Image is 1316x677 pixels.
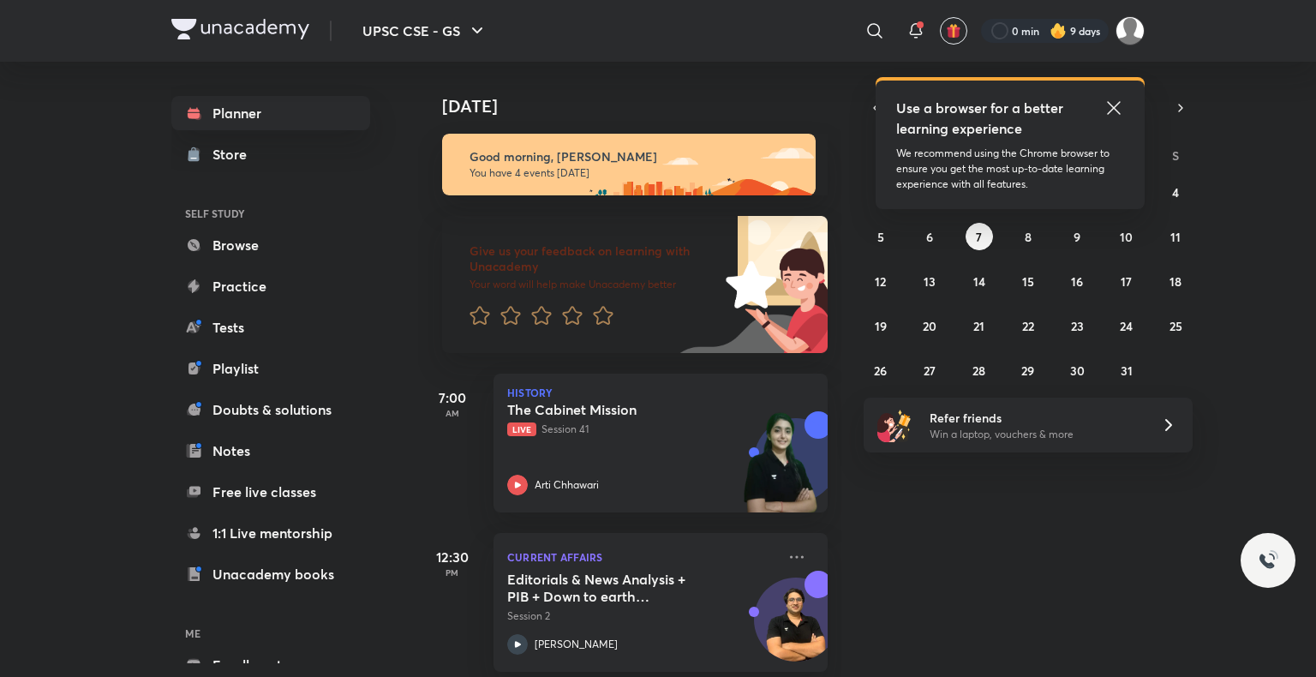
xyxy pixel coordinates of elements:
abbr: October 18, 2025 [1169,273,1181,290]
a: Notes [171,434,370,468]
h5: 7:00 [418,387,487,408]
a: Playlist [171,351,370,386]
button: October 15, 2025 [1014,267,1042,295]
img: Harshal Vilhekar [1116,16,1145,45]
button: October 28, 2025 [966,356,993,384]
abbr: October 20, 2025 [923,318,936,334]
button: October 24, 2025 [1113,312,1140,339]
button: October 6, 2025 [916,223,943,250]
abbr: October 12, 2025 [875,273,886,290]
abbr: October 27, 2025 [924,362,936,379]
abbr: October 7, 2025 [976,229,982,245]
h6: Refer friends [930,409,1140,427]
a: 1:1 Live mentorship [171,516,370,550]
h6: ME [171,619,370,648]
img: ttu [1258,550,1278,571]
p: You have 4 events [DATE] [470,166,800,180]
abbr: October 6, 2025 [926,229,933,245]
p: Your word will help make Unacademy better [470,278,720,291]
abbr: October 16, 2025 [1071,273,1083,290]
img: streak [1050,22,1067,39]
abbr: October 13, 2025 [924,273,936,290]
img: feedback_image [667,216,828,353]
p: AM [418,408,487,418]
abbr: October 30, 2025 [1070,362,1085,379]
button: October 22, 2025 [1014,312,1042,339]
a: Browse [171,228,370,262]
abbr: October 31, 2025 [1121,362,1133,379]
button: October 20, 2025 [916,312,943,339]
button: October 30, 2025 [1063,356,1091,384]
button: October 31, 2025 [1113,356,1140,384]
img: Company Logo [171,19,309,39]
button: October 25, 2025 [1162,312,1189,339]
h5: The Cabinet Mission [507,401,721,418]
button: October 27, 2025 [916,356,943,384]
abbr: October 17, 2025 [1121,273,1132,290]
p: History [507,387,814,398]
h6: Give us your feedback on learning with Unacademy [470,243,720,274]
a: Tests [171,310,370,344]
button: October 4, 2025 [1162,178,1189,206]
a: Company Logo [171,19,309,44]
abbr: October 25, 2025 [1169,318,1182,334]
p: [PERSON_NAME] [535,637,618,652]
img: referral [877,408,912,442]
div: Store [212,144,257,165]
abbr: October 26, 2025 [874,362,887,379]
abbr: October 23, 2025 [1071,318,1084,334]
abbr: October 10, 2025 [1120,229,1133,245]
h4: [DATE] [442,96,845,117]
h5: Editorials & News Analysis + PIB + Down to earth (October) - L2 [507,571,721,605]
button: October 17, 2025 [1113,267,1140,295]
span: Live [507,422,536,436]
button: October 29, 2025 [1014,356,1042,384]
img: morning [442,134,816,195]
button: October 5, 2025 [867,223,894,250]
p: Arti Chhawari [535,477,599,493]
p: Session 41 [507,422,776,437]
h5: Use a browser for a better learning experience [896,98,1067,139]
abbr: October 4, 2025 [1172,184,1179,201]
img: unacademy [733,411,828,530]
button: avatar [940,17,967,45]
abbr: October 22, 2025 [1022,318,1034,334]
abbr: October 28, 2025 [972,362,985,379]
button: October 8, 2025 [1014,223,1042,250]
button: October 19, 2025 [867,312,894,339]
button: October 11, 2025 [1162,223,1189,250]
abbr: October 11, 2025 [1170,229,1181,245]
abbr: October 29, 2025 [1021,362,1034,379]
a: Doubts & solutions [171,392,370,427]
abbr: October 21, 2025 [973,318,984,334]
a: Unacademy books [171,557,370,591]
p: We recommend using the Chrome browser to ensure you get the most up-to-date learning experience w... [896,146,1124,192]
button: October 10, 2025 [1113,223,1140,250]
p: Current Affairs [507,547,776,567]
h5: 12:30 [418,547,487,567]
abbr: October 14, 2025 [973,273,985,290]
button: October 13, 2025 [916,267,943,295]
a: Free live classes [171,475,370,509]
button: October 12, 2025 [867,267,894,295]
img: avatar [946,23,961,39]
a: Store [171,137,370,171]
p: PM [418,567,487,578]
abbr: October 15, 2025 [1022,273,1034,290]
a: Practice [171,269,370,303]
button: October 18, 2025 [1162,267,1189,295]
h6: Good morning, [PERSON_NAME] [470,149,800,165]
button: October 14, 2025 [966,267,993,295]
button: October 21, 2025 [966,312,993,339]
abbr: October 5, 2025 [877,229,884,245]
button: October 7, 2025 [966,223,993,250]
button: UPSC CSE - GS [352,14,498,48]
h6: SELF STUDY [171,199,370,228]
a: Planner [171,96,370,130]
button: October 23, 2025 [1063,312,1091,339]
p: Session 2 [507,608,776,624]
p: Win a laptop, vouchers & more [930,427,1140,442]
button: October 16, 2025 [1063,267,1091,295]
abbr: October 9, 2025 [1074,229,1080,245]
abbr: October 8, 2025 [1025,229,1032,245]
